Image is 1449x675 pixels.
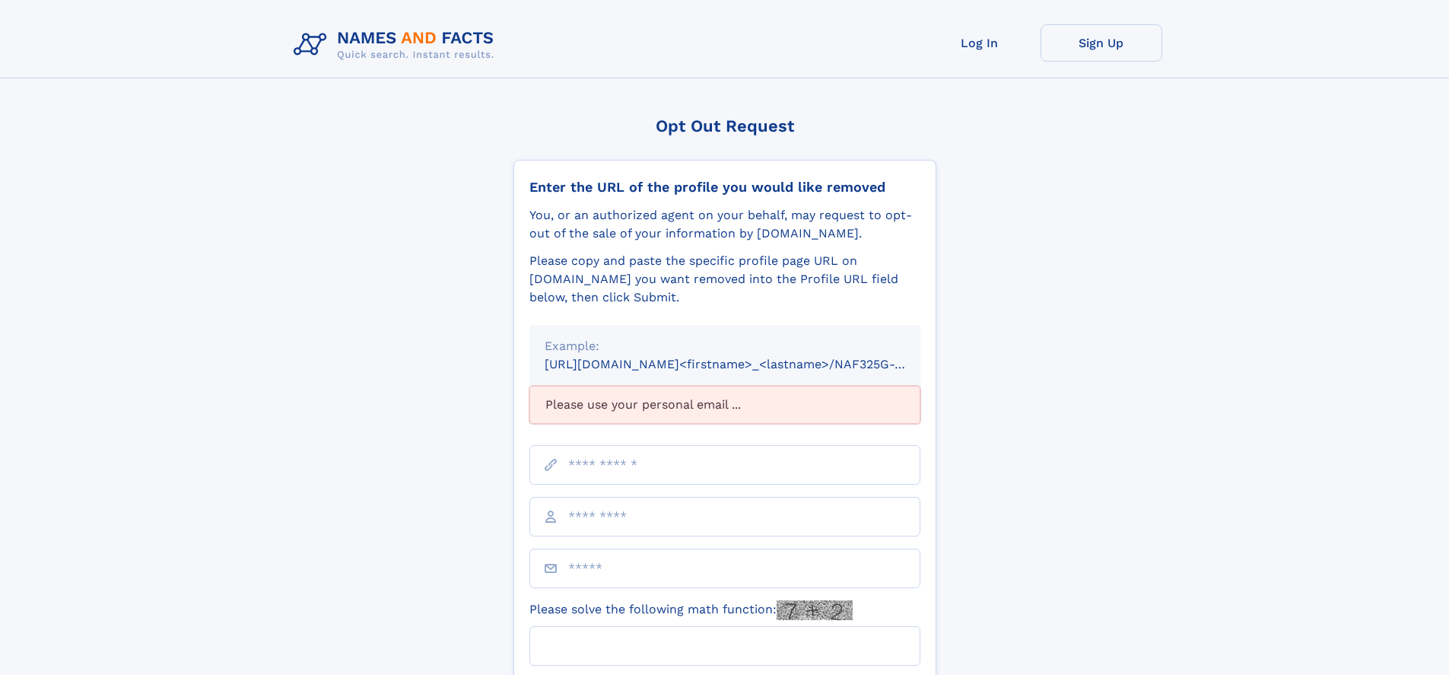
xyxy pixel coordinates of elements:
div: Please use your personal email ... [529,386,920,424]
small: [URL][DOMAIN_NAME]<firstname>_<lastname>/NAF325G-xxxxxxxx [545,357,949,371]
div: Enter the URL of the profile you would like removed [529,179,920,196]
div: Please copy and paste the specific profile page URL on [DOMAIN_NAME] you want removed into the Pr... [529,252,920,307]
div: You, or an authorized agent on your behalf, may request to opt-out of the sale of your informatio... [529,206,920,243]
div: Example: [545,337,905,355]
div: Opt Out Request [513,116,936,135]
a: Sign Up [1041,24,1162,62]
label: Please solve the following math function: [529,600,853,620]
img: Logo Names and Facts [288,24,507,65]
a: Log In [919,24,1041,62]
